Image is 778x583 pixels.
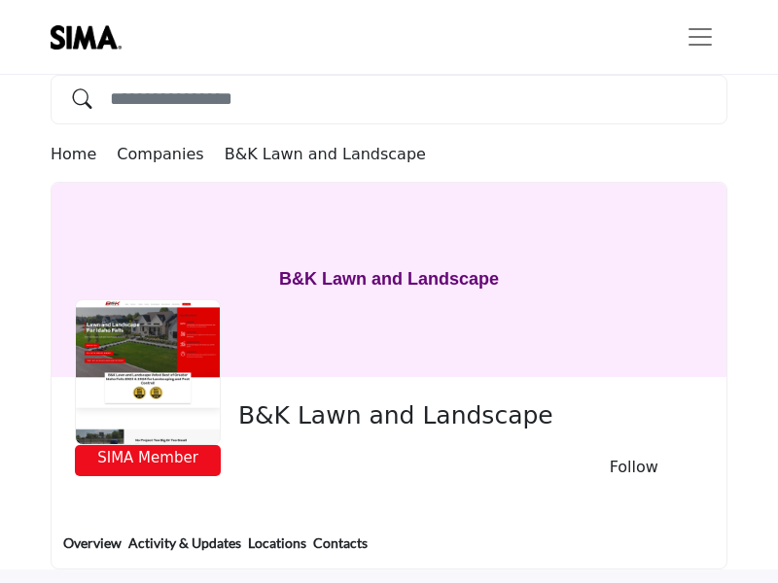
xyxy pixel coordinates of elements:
[555,463,571,472] button: Like
[51,75,727,124] input: Search Solutions
[279,183,499,377] h1: B&K Lawn and Landscape
[247,532,307,568] a: Locations
[312,532,369,568] a: Contacts
[688,463,703,473] button: More details
[51,145,117,163] a: Home
[117,145,224,163] a: Companies
[62,532,123,568] a: Overview
[97,447,198,469] span: SIMA Member
[225,145,426,163] a: B&K Lawn and Landscape
[673,17,727,56] button: Toggle navigation
[581,451,678,484] button: Follow
[238,400,689,432] span: B&K Lawn and Landscape
[51,25,131,50] img: site Logo
[127,532,242,568] a: Activity & Updates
